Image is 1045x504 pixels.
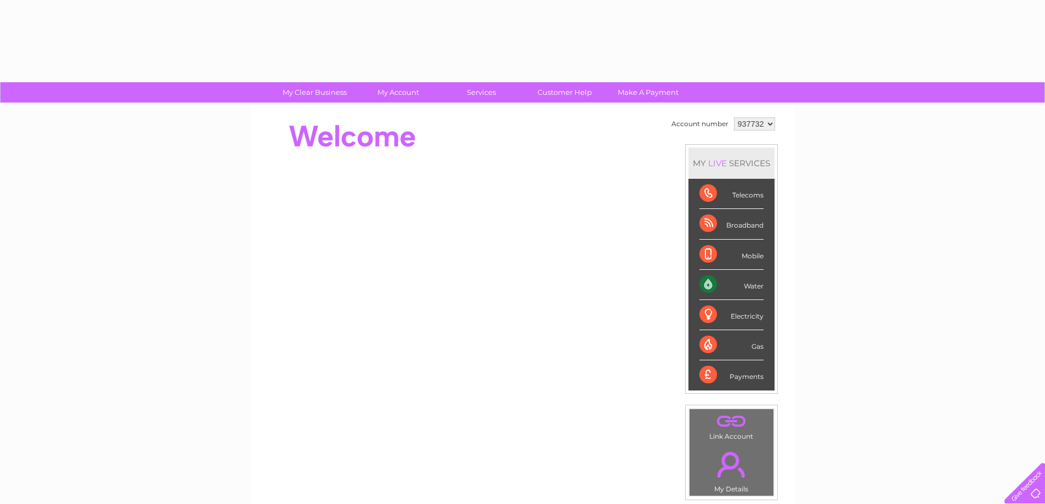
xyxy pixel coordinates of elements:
[692,412,771,431] a: .
[603,82,693,103] a: Make A Payment
[519,82,610,103] a: Customer Help
[669,115,731,133] td: Account number
[699,300,764,330] div: Electricity
[699,270,764,300] div: Water
[699,330,764,360] div: Gas
[436,82,527,103] a: Services
[706,158,729,168] div: LIVE
[699,240,764,270] div: Mobile
[269,82,360,103] a: My Clear Business
[699,179,764,209] div: Telecoms
[692,445,771,484] a: .
[688,148,775,179] div: MY SERVICES
[699,360,764,390] div: Payments
[353,82,443,103] a: My Account
[689,443,774,496] td: My Details
[689,409,774,443] td: Link Account
[699,209,764,239] div: Broadband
